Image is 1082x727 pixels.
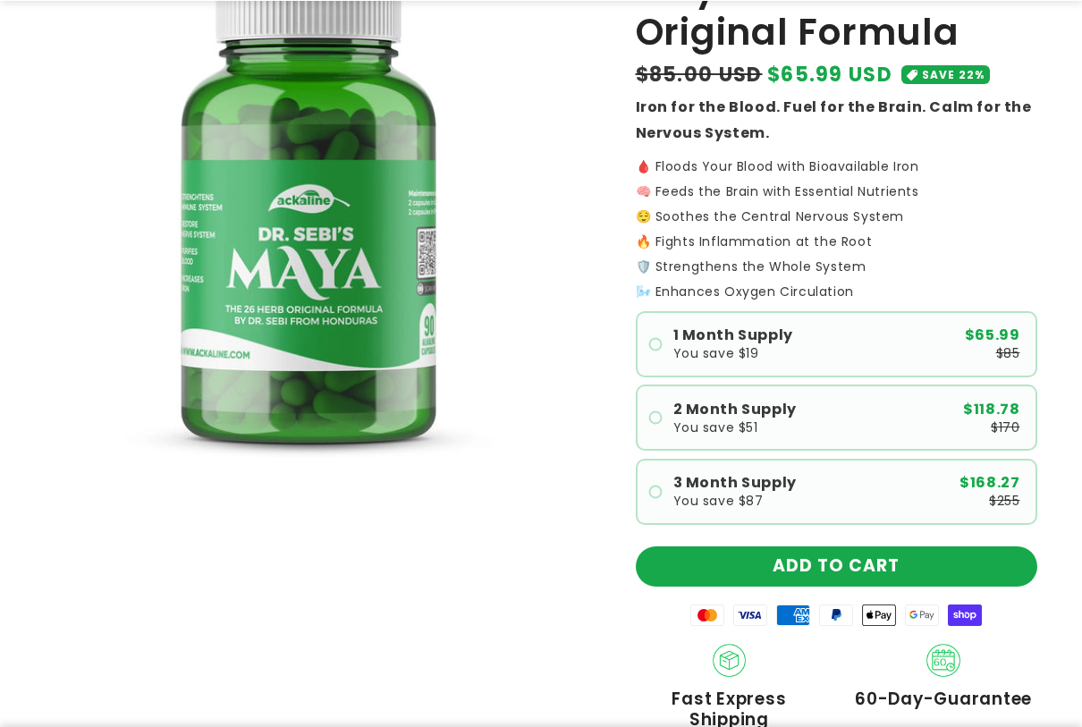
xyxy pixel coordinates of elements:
span: SAVE 22% [922,65,985,84]
p: 🌬️ Enhances Oxygen Circulation [636,285,1038,298]
strong: Iron for the Blood. Fuel for the Brain. Calm for the Nervous System. [636,97,1032,143]
span: $255 [989,495,1019,507]
span: $65.99 USD [767,60,892,89]
span: $168.27 [959,476,1019,490]
s: $85.00 USD [636,60,763,89]
span: $85 [996,347,1020,359]
span: 1 Month Supply [673,328,793,342]
span: 2 Month Supply [673,402,797,417]
img: Shipping.png [713,644,747,678]
span: You save $19 [673,347,759,359]
span: You save $51 [673,421,758,434]
span: 3 Month Supply [673,476,797,490]
span: 60-Day-Guarantee [855,689,1032,709]
span: $118.78 [963,402,1019,417]
span: You save $87 [673,495,764,507]
p: 🩸 Floods Your Blood with Bioavailable Iron 🧠 Feeds the Brain with Essential Nutrients 😌 Soothes t... [636,160,1038,248]
span: $170 [991,421,1019,434]
img: 60_day_Guarantee.png [926,644,960,678]
p: 🛡️ Strengthens the Whole System [636,260,1038,273]
span: $65.99 [965,328,1020,342]
button: ADD TO CART [636,546,1038,587]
